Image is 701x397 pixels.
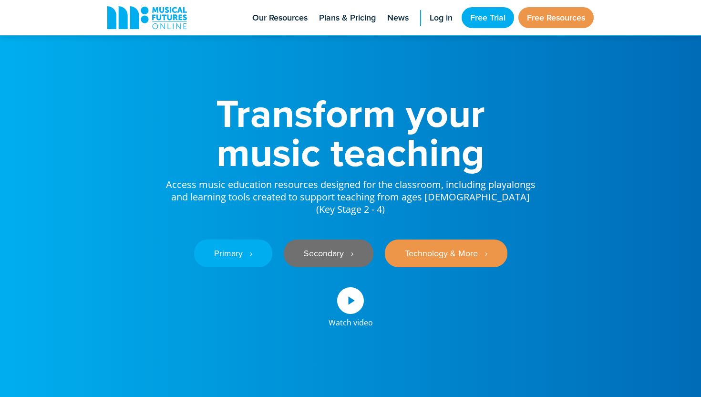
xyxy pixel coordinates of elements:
h1: Transform your music teaching [165,94,536,172]
span: Plans & Pricing [319,11,376,24]
a: Technology & More ‎‏‏‎ ‎ › [385,240,507,267]
span: Our Resources [252,11,308,24]
a: Free Trial [462,7,514,28]
span: Log in [430,11,453,24]
div: Watch video [329,314,373,326]
span: News [387,11,409,24]
p: Access music education resources designed for the classroom, including playalongs and learning to... [165,172,536,216]
a: Primary ‎‏‏‎ ‎ › [194,240,272,267]
a: Free Resources [518,7,594,28]
a: Secondary ‎‏‏‎ ‎ › [284,240,373,267]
